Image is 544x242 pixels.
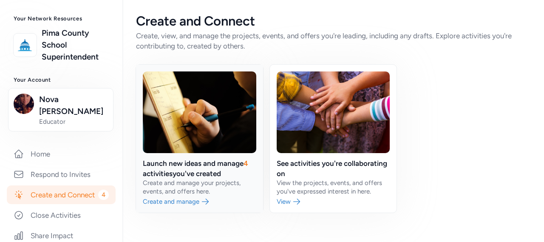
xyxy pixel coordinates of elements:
[98,190,109,200] span: 4
[8,88,113,131] button: Nova [PERSON_NAME]Educator
[39,117,108,126] span: Educator
[14,77,109,83] h3: Your Account
[136,31,530,51] div: Create, view, and manage the projects, events, and offers you're leading, including any drafts. E...
[7,165,116,184] a: Respond to Invites
[16,36,34,54] img: logo
[7,145,116,163] a: Home
[7,185,116,204] a: Create and Connect4
[7,206,116,225] a: Close Activities
[42,27,109,63] a: Pima County School Superintendent
[136,14,530,29] div: Create and Connect
[39,94,108,117] span: Nova [PERSON_NAME]
[14,15,109,22] h3: Your Network Resources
